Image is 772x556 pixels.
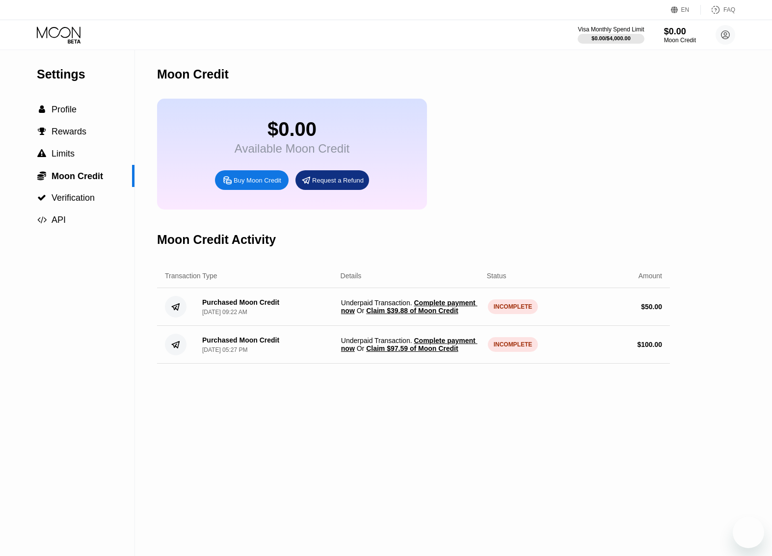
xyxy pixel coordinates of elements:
span: Underpaid Transaction . [341,299,480,315]
div: $ 50.00 [641,303,662,311]
span: Profile [52,105,77,114]
div: Buy Moon Credit [215,170,289,190]
span:  [37,171,46,181]
span: Moon Credit [52,171,103,181]
div: Moon Credit Activity [157,233,276,247]
div: EN [671,5,701,15]
span: API [52,215,66,225]
div: Status [487,272,506,280]
span: Underpaid Transaction . [341,337,480,352]
div: $0.00Moon Credit [664,26,696,44]
div: Amount [639,272,662,280]
span:  [38,127,46,136]
span: Complete payment now [341,299,478,315]
div: $ 100.00 [637,341,662,348]
div: FAQ [723,6,735,13]
div:  [37,171,47,181]
div:  [37,193,47,202]
span:  [37,215,47,224]
div: INCOMPLETE [488,299,538,314]
div: Purchased Moon Credit [202,336,279,344]
span: Complete payment now [341,337,478,352]
div:  [37,105,47,114]
div: Purchased Moon Credit [202,298,279,306]
div: FAQ [701,5,735,15]
span: Limits [52,149,75,159]
div: Request a Refund [312,176,364,185]
span: Claim $39.88 of Moon Credit [366,307,458,315]
span: Rewards [52,127,86,136]
span:  [37,193,46,202]
div: Transaction Type [165,272,217,280]
div:  [37,127,47,136]
div: $0.00 [664,26,696,37]
div: [DATE] 09:22 AM [202,309,247,316]
div: Details [341,272,362,280]
span:  [39,105,45,114]
div: Buy Moon Credit [234,176,281,185]
div: Request a Refund [295,170,369,190]
span: Verification [52,193,95,203]
div: $0.00 / $4,000.00 [591,35,631,41]
div: INCOMPLETE [488,337,538,352]
div: EN [681,6,690,13]
span: Or [355,307,366,315]
div: Visa Monthly Spend Limit [578,26,644,33]
div: Available Moon Credit [235,142,349,156]
span:  [37,149,46,158]
span: Or [355,344,366,352]
div: Visa Monthly Spend Limit$0.00/$4,000.00 [578,26,644,44]
div: [DATE] 05:27 PM [202,346,247,353]
div:  [37,149,47,158]
div: Moon Credit [664,37,696,44]
div: Moon Credit [157,67,229,81]
span: Claim $97.59 of Moon Credit [366,344,458,352]
iframe: Button to launch messaging window, conversation in progress [733,517,764,548]
div: Settings [37,67,134,81]
div: $0.00 [235,118,349,140]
